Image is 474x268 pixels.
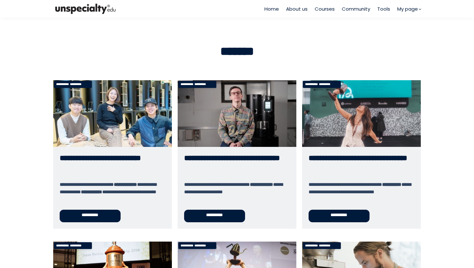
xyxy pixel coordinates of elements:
a: My page [397,5,421,13]
a: Courses [315,5,335,13]
a: About us [286,5,308,13]
a: Home [264,5,279,13]
span: My page [397,5,418,13]
a: Tools [377,5,390,13]
a: Community [342,5,370,13]
img: bc390a18feecddb333977e298b3a00a1.png [53,2,118,15]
